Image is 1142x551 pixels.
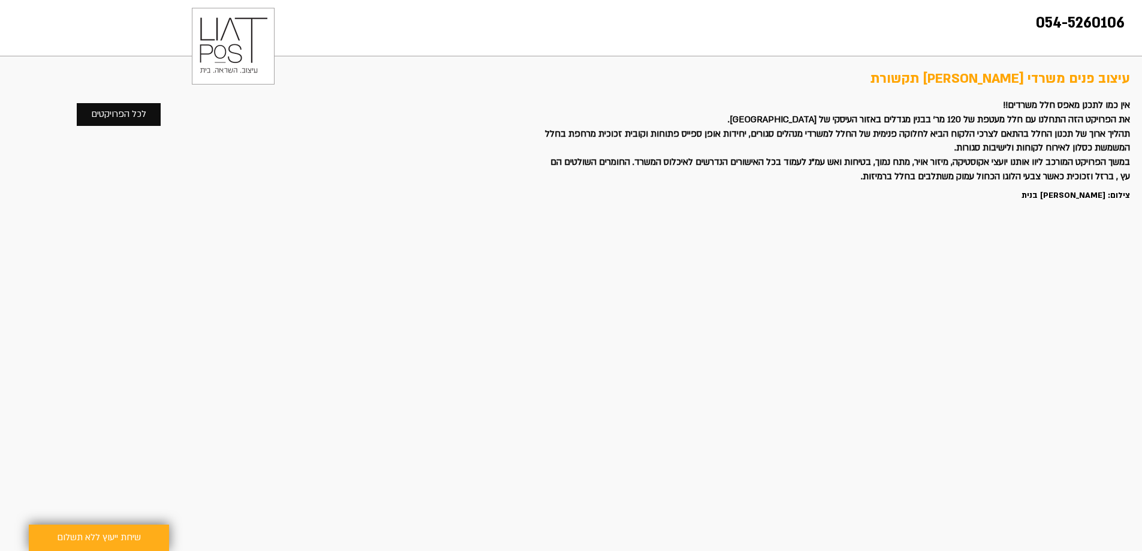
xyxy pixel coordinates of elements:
[728,113,1130,125] span: את הפרויקט הזה התחלנו עם חלל מעטפת של 120 מר' בבנין מגדלים באזור העיסקי של [GEOGRAPHIC_DATA].
[545,128,1130,154] span: תהליך ארוך של תכנון החלל בהתאם לצרכי הלקוח הביא לחלוקה פנימית של החלל למשרדי מנהלים סגורים, יחידו...
[550,156,1130,182] span: במשך הפרויקט המורכב ליוו אותנו יועצי אקוסטיקה, מיזור אויר, מתח נמוך, בטיחות ואש עמ"נ לעמוד בכל הא...
[91,107,146,122] span: לכל הפרויקטים
[29,525,169,551] a: שיחת ייעוץ ללא תשלום
[1003,99,1130,111] span: אין כמו לתכנן מאפס חלל משרדים!!
[1022,190,1130,201] span: צילום: [PERSON_NAME] בנית
[1036,13,1125,33] a: 054-5260106
[76,103,161,127] a: לכל הפרויקטים
[870,70,1130,88] span: עיצוב פנים משרדי [PERSON_NAME] תקשורת
[57,531,141,545] span: שיחת ייעוץ ללא תשלום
